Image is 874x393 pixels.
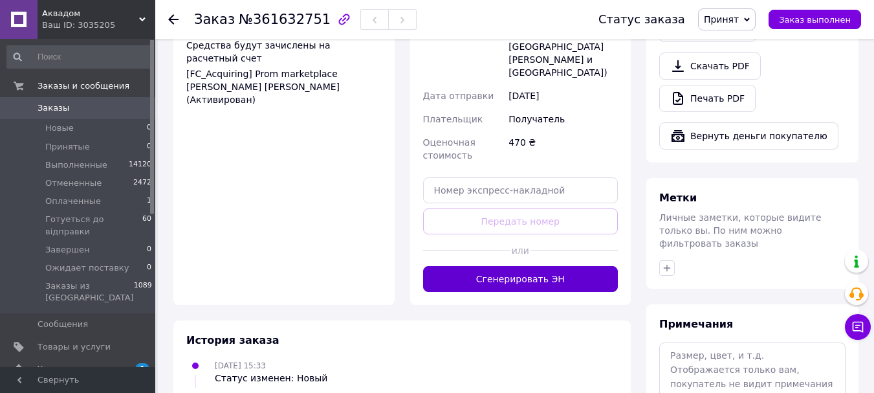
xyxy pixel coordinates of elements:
[510,244,530,257] span: или
[423,266,618,292] button: Сгенерировать ЭН
[423,137,475,161] span: Оценочная стоимость
[147,141,151,153] span: 0
[769,10,861,29] button: Заказ выполнен
[45,159,107,171] span: Выполненные
[659,85,756,112] a: Печать PDF
[704,14,739,25] span: Принят
[129,159,151,171] span: 14120
[659,192,697,204] span: Метки
[38,363,96,375] span: Уведомления
[659,122,838,150] button: Вернуть деньги покупателю
[38,80,129,92] span: Заказы и сообщения
[186,39,382,106] div: Средства будут зачислены на расчетный счет
[186,334,279,346] span: История заказа
[45,262,129,274] span: Ожидает поставку
[506,131,620,167] div: 470 ₴
[6,45,153,69] input: Поиск
[147,196,151,207] span: 1
[845,314,871,340] button: Чат с покупателем
[186,67,382,106] div: [FC_Acquiring] Prom marketplace [PERSON_NAME] [PERSON_NAME] (Активирован)
[659,212,822,249] span: Личные заметки, которые видите только вы. По ним можно фильтровать заказы
[42,19,155,31] div: Ваш ID: 3035205
[506,84,620,107] div: [DATE]
[779,15,851,25] span: Заказ выполнен
[506,107,620,131] div: Получатель
[45,141,90,153] span: Принятые
[45,214,142,237] span: Готуеться до відправки
[45,177,102,189] span: Отмененные
[38,102,69,114] span: Заказы
[42,8,139,19] span: Аквадом
[134,280,152,304] span: 1089
[136,363,149,374] span: 1
[239,12,331,27] span: №361632751
[147,122,151,134] span: 0
[215,361,266,370] span: [DATE] 15:33
[133,177,151,189] span: 2472
[659,52,761,80] a: Скачать PDF
[215,372,327,385] div: Статус изменен: Новый
[194,12,235,27] span: Заказ
[423,91,494,101] span: Дата отправки
[38,319,88,330] span: Сообщения
[45,244,90,256] span: Завершен
[598,13,685,26] div: Статус заказа
[45,122,74,134] span: Новые
[168,13,179,26] div: Вернуться назад
[147,244,151,256] span: 0
[142,214,151,237] span: 60
[45,196,101,207] span: Оплаченные
[659,318,733,330] span: Примечания
[423,177,618,203] input: Номер экспресс-накладной
[423,114,483,124] span: Плательщик
[45,280,134,304] span: Заказы из [GEOGRAPHIC_DATA]
[147,262,151,274] span: 0
[38,341,111,353] span: Товары и услуги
